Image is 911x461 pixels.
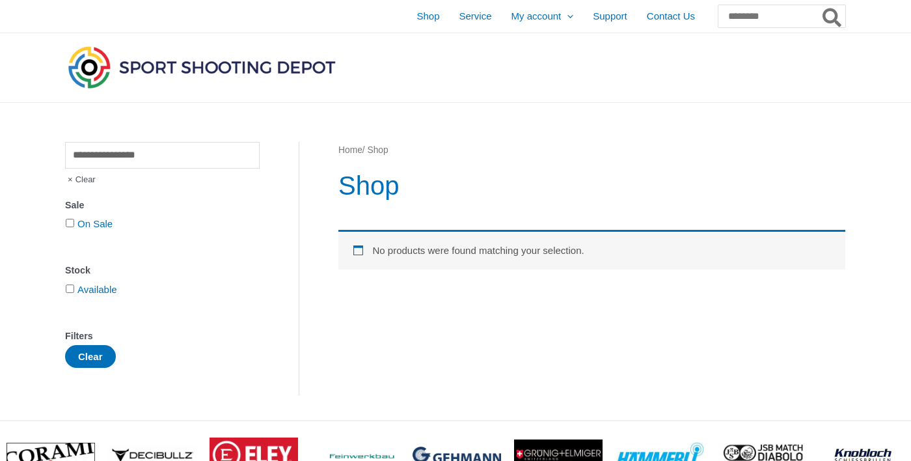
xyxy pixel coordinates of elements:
[65,169,96,191] span: Clear
[820,5,845,27] button: Search
[338,230,845,270] div: No products were found matching your selection.
[66,219,74,227] input: On Sale
[77,284,117,295] a: Available
[65,43,338,91] img: Sport Shooting Depot
[338,167,845,204] h1: Shop
[65,327,260,346] div: Filters
[77,218,113,229] a: On Sale
[338,145,362,155] a: Home
[65,345,116,368] button: Clear
[65,196,260,215] div: Sale
[65,261,260,280] div: Stock
[338,142,845,159] nav: Breadcrumb
[66,285,74,293] input: Available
